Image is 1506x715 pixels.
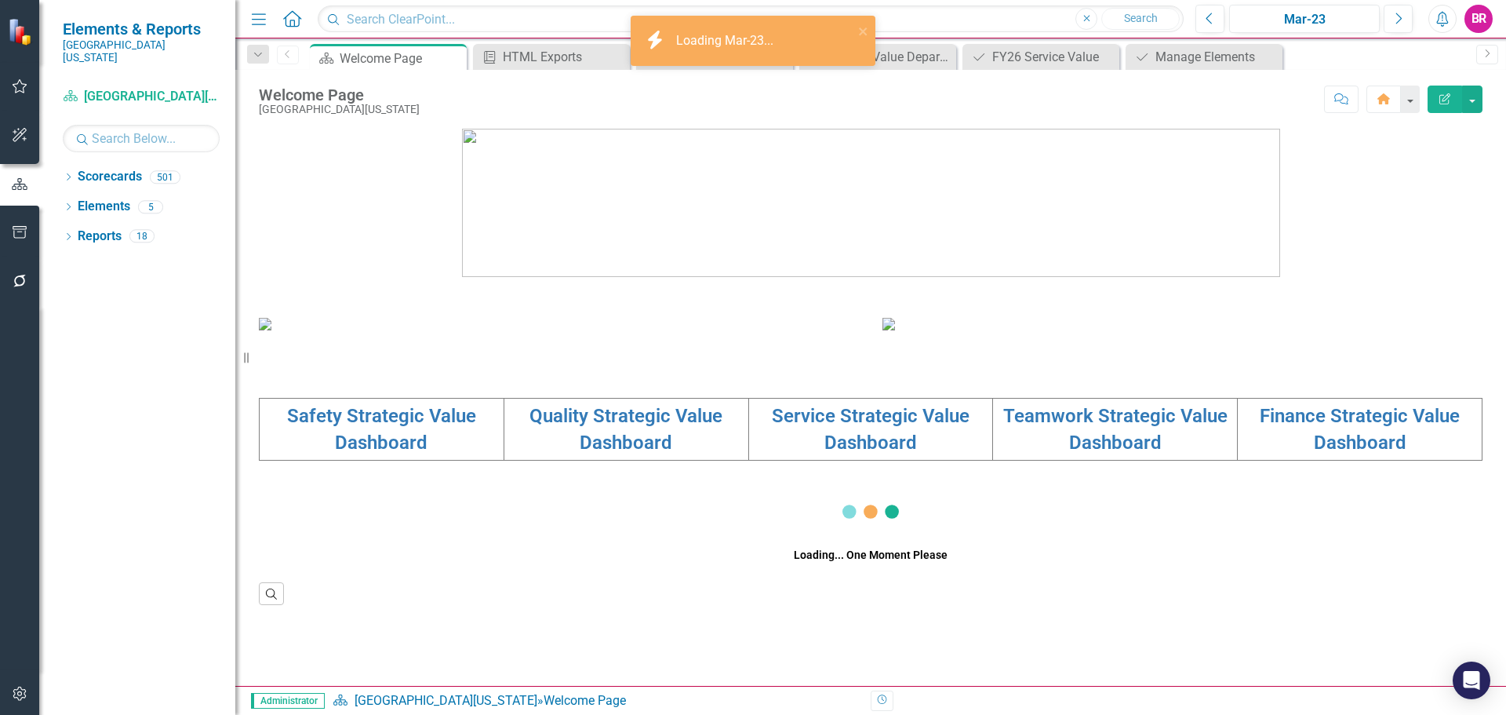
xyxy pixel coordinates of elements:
div: HTML Exports [503,47,626,67]
a: Reports [78,228,122,246]
a: HTML Exports [477,47,626,67]
div: Welcome Page [544,693,626,708]
small: [GEOGRAPHIC_DATA][US_STATE] [63,38,220,64]
div: 18 [129,230,155,243]
span: Search [1124,12,1158,24]
input: Search Below... [63,125,220,152]
div: Manage Elements [1155,47,1279,67]
a: Finance Strategic Value Dashboard [1260,405,1460,454]
div: Welcome Page [259,86,420,104]
div: Welcome Page [340,49,463,68]
img: download%20somc%20logo%20v2.png [462,129,1280,277]
a: Elements [78,198,130,216]
a: Safety Strategic Value Dashboard [287,405,476,454]
a: [GEOGRAPHIC_DATA][US_STATE] [63,88,220,106]
img: download%20somc%20strategic%20values%20v2.png [882,318,895,330]
span: Elements & Reports [63,20,220,38]
a: Manage Elements [1129,47,1279,67]
div: 501 [150,170,180,184]
a: Service Strategic Value Dashboard [772,405,969,454]
div: Loading Mar-23... [676,32,777,50]
span: Administrator [251,693,325,709]
img: ClearPoint Strategy [8,18,35,46]
a: Quality Strategic Value Dashboard [529,405,722,454]
a: FY26 Service Value [966,47,1115,67]
div: FY26 Service Value [992,47,1115,67]
div: Service Value Department Survey [829,47,952,67]
div: 5 [138,200,163,213]
a: [GEOGRAPHIC_DATA][US_STATE] [355,693,537,708]
button: close [858,22,869,40]
div: » [333,692,859,710]
div: [GEOGRAPHIC_DATA][US_STATE] [259,104,420,115]
a: Teamwork Strategic Value Dashboard [1003,405,1228,454]
a: Scorecards [78,168,142,186]
div: Loading... One Moment Please [794,547,948,563]
button: Search [1101,8,1180,30]
img: download%20somc%20mission%20vision.png [259,318,271,330]
button: BR [1464,5,1493,33]
div: Open Intercom Messenger [1453,662,1490,699]
input: Search ClearPoint... [318,5,1184,33]
button: Mar-23 [1229,5,1380,33]
div: Mar-23 [1235,10,1374,29]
